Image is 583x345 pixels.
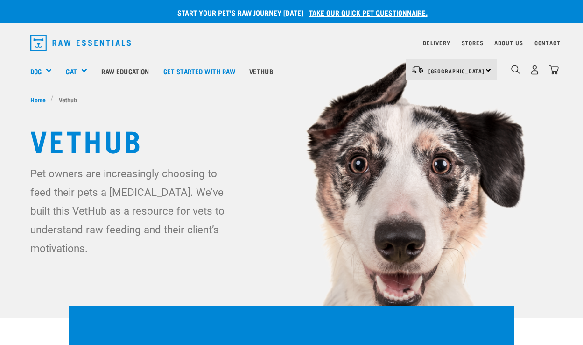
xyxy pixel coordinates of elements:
p: Pet owners are increasingly choosing to feed their pets a [MEDICAL_DATA]. We've built this VetHub... [30,164,239,258]
a: Home [30,94,51,104]
img: Raw Essentials Logo [30,35,131,51]
a: About Us [494,41,523,44]
a: take our quick pet questionnaire. [309,10,428,14]
span: [GEOGRAPHIC_DATA] [428,69,485,72]
img: van-moving.png [411,65,424,74]
img: home-icon-1@2x.png [511,65,520,74]
a: Cat [66,66,77,77]
a: Stores [462,41,484,44]
a: Dog [30,66,42,77]
img: user.png [530,65,540,75]
nav: breadcrumbs [30,94,553,104]
a: Raw Education [94,52,156,90]
span: Home [30,94,46,104]
h1: Vethub [30,123,553,157]
a: Get started with Raw [156,52,242,90]
img: home-icon@2x.png [549,65,559,75]
a: Vethub [242,52,280,90]
a: Delivery [423,41,450,44]
a: Contact [534,41,561,44]
nav: dropdown navigation [23,31,561,55]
